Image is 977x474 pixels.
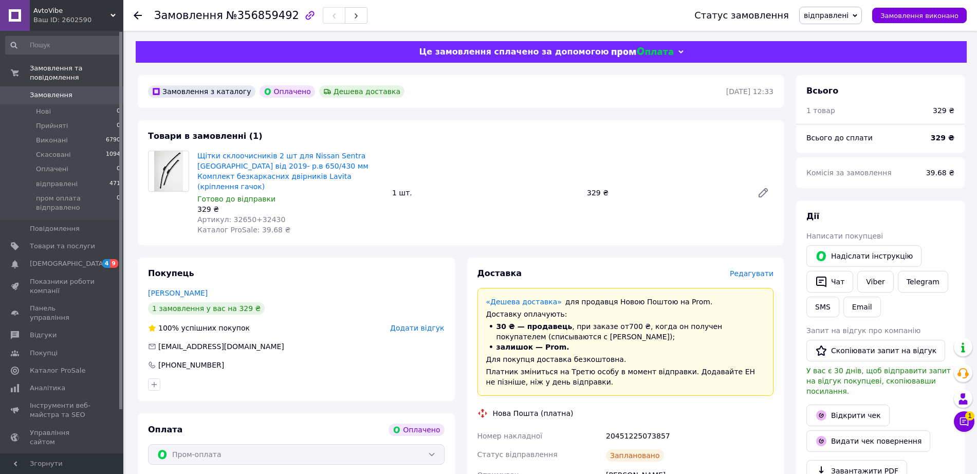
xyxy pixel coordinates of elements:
[806,340,945,361] button: Скопіювати запит на відгук
[30,64,123,82] span: Замовлення та повідомлення
[486,309,765,319] div: Доставку оплачують:
[197,204,384,214] div: 329 ₴
[604,427,776,445] div: 20451225073857
[148,268,194,278] span: Покупець
[926,169,954,177] span: 39.68 ₴
[486,298,562,306] a: «Дешева доставка»
[30,304,95,322] span: Панель управління
[154,151,182,191] img: Щітки склоочисників 2 шт для Nissan Sentra USA від 2019- р.в 650/430 мм Комплект безкаркасних дві...
[319,85,404,98] div: Дешева доставка
[806,326,920,335] span: Запит на відгук про компанію
[30,90,72,100] span: Замовлення
[30,401,95,420] span: Інструменти веб-майстра та SEO
[197,195,275,203] span: Готово до відправки
[389,424,444,436] div: Оплачено
[486,354,765,364] div: Для покупця доставка безкоштовна.
[36,136,68,145] span: Виконані
[30,224,80,233] span: Повідомлення
[806,106,835,115] span: 1 товар
[965,411,974,421] span: 1
[583,186,749,200] div: 329 ₴
[117,165,120,174] span: 0
[226,9,299,22] span: №356859492
[806,86,838,96] span: Всього
[117,121,120,131] span: 0
[486,367,765,387] div: Платник зміниться на Третю особу в момент відправки. Додавайте ЕН не пізніше, ніж у день відправки.
[486,321,765,342] li: , при заказе от 700 ₴ , когда он получен покупателем (списываются с [PERSON_NAME]);
[390,324,444,332] span: Додати відгук
[117,194,120,212] span: 0
[931,134,954,142] b: 329 ₴
[954,411,974,432] button: Чат з покупцем1
[197,215,285,224] span: Артикул: 32650+32430
[102,259,110,268] span: 4
[726,87,773,96] time: [DATE] 12:33
[880,12,958,20] span: Замовлення виконано
[419,47,609,57] span: Це замовлення сплачено за допомогою
[158,342,284,351] span: [EMAIL_ADDRESS][DOMAIN_NAME]
[806,169,892,177] span: Комісія за замовлення
[694,10,789,21] div: Статус замовлення
[30,349,58,358] span: Покупці
[148,323,250,333] div: успішних покупок
[606,449,664,462] div: Заплановано
[148,302,265,315] div: 1 замовлення у вас на 329 ₴
[33,15,123,25] div: Ваш ID: 2602590
[134,10,142,21] div: Повернутися назад
[36,194,117,212] span: пром оплата відправлено
[872,8,967,23] button: Замовлення виконано
[30,259,106,268] span: [DEMOGRAPHIC_DATA]
[490,408,576,418] div: Нова Пошта (платна)
[806,297,839,317] button: SMS
[36,107,51,116] span: Нові
[106,150,120,159] span: 1094
[898,271,948,293] a: Telegram
[477,432,543,440] span: Номер накладної
[388,186,583,200] div: 1 шт.
[154,9,223,22] span: Замовлення
[857,271,893,293] a: Viber
[806,134,873,142] span: Всього до сплати
[110,259,118,268] span: 9
[843,297,881,317] button: Email
[148,131,263,141] span: Товари в замовленні (1)
[148,425,182,434] span: Оплата
[30,366,85,375] span: Каталог ProSale
[806,232,883,240] span: Написати покупцеві
[804,11,849,20] span: відправлені
[806,367,951,395] span: У вас є 30 днів, щоб відправити запит на відгук покупцеві, скопіювавши посилання.
[730,269,773,278] span: Редагувати
[806,405,890,426] a: Відкрити чек
[36,179,78,189] span: відправлені
[477,268,522,278] span: Доставка
[148,85,255,98] div: Замовлення з каталогу
[30,428,95,447] span: Управління сайтом
[30,384,65,393] span: Аналітика
[496,322,573,331] span: 30 ₴ — продавець
[5,36,121,54] input: Пошук
[806,245,921,267] button: Надіслати інструкцію
[106,136,120,145] span: 6790
[933,105,954,116] div: 329 ₴
[806,271,853,293] button: Чат
[109,179,120,189] span: 471
[36,121,68,131] span: Прийняті
[117,107,120,116] span: 0
[30,242,95,251] span: Товари та послуги
[612,47,673,57] img: evopay logo
[36,150,71,159] span: Скасовані
[33,6,110,15] span: AvtoVibe
[486,297,765,307] div: для продавця Новою Поштою на Prom.
[157,360,225,370] div: [PHONE_NUMBER]
[753,183,773,203] a: Редагувати
[806,211,819,221] span: Дії
[30,277,95,296] span: Показники роботи компанії
[158,324,179,332] span: 100%
[477,450,558,459] span: Статус відправлення
[36,165,68,174] span: Оплачені
[260,85,315,98] div: Оплачено
[806,430,930,452] button: Видати чек повернення
[496,343,569,351] span: залишок — Prom.
[197,226,290,234] span: Каталог ProSale: 39.68 ₴
[197,152,368,191] a: Щітки склоочисників 2 шт для Nissan Sentra [GEOGRAPHIC_DATA] від 2019- р.в 650/430 мм Комплект бе...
